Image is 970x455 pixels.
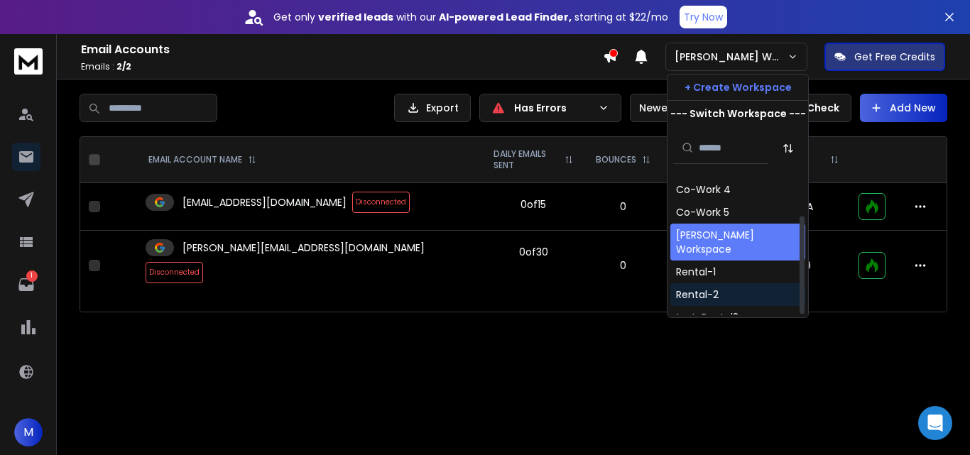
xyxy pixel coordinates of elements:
[394,94,471,122] button: Export
[519,245,548,259] div: 0 of 30
[273,10,668,24] p: Get only with our starting at $22/mo
[148,154,256,165] div: EMAIL ACCOUNT NAME
[593,199,653,214] p: 0
[670,106,806,121] p: --- Switch Workspace ---
[662,183,759,231] td: 2
[12,270,40,299] a: 1
[593,258,653,273] p: 0
[918,406,952,440] div: Open Intercom Messenger
[630,94,722,122] button: Newest
[676,265,716,279] div: Rental-1
[318,10,393,24] strong: verified leads
[676,182,731,197] div: Co-Work 4
[684,10,723,24] p: Try Now
[81,41,603,58] h1: Email Accounts
[676,228,800,256] div: [PERSON_NAME] Workspace
[352,192,410,213] span: Disconnected
[596,154,636,165] p: BOUNCES
[14,48,43,75] img: logo
[116,60,131,72] span: 2 / 2
[182,241,425,255] p: [PERSON_NAME][EMAIL_ADDRESS][DOMAIN_NAME]
[860,94,947,122] button: Add New
[494,148,558,171] p: DAILY EMAILS SENT
[676,287,719,302] div: Rental-2
[685,80,792,94] p: + Create Workspace
[676,205,729,219] div: Co-Work 5
[774,134,802,163] button: Sort by Sort A-Z
[146,262,203,283] span: Disconnected
[667,75,808,100] button: + Create Workspace
[439,10,572,24] strong: AI-powered Lead Finder,
[26,270,38,282] p: 1
[514,101,592,115] p: Has Errors
[676,310,739,324] div: test-Rental3
[680,6,727,28] button: Try Now
[824,43,945,71] button: Get Free Credits
[521,197,546,212] div: 0 of 15
[182,195,347,209] p: [EMAIL_ADDRESS][DOMAIN_NAME]
[854,50,935,64] p: Get Free Credits
[675,50,788,64] p: [PERSON_NAME] Workspace
[14,418,43,446] button: M
[662,231,759,301] td: 80
[81,61,603,72] p: Emails :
